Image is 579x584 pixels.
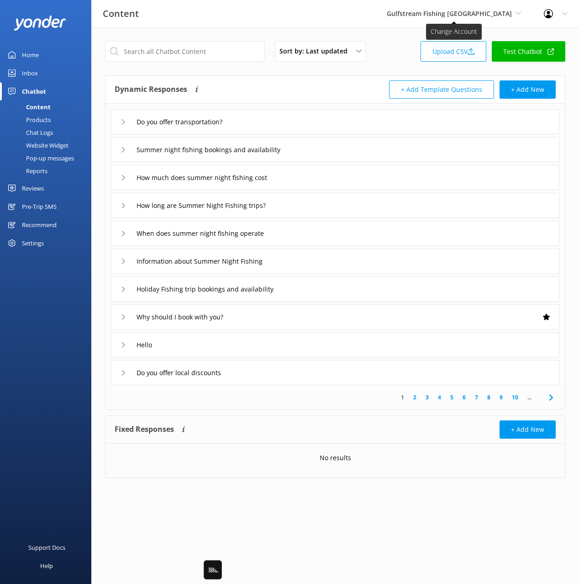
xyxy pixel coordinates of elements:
[5,101,91,113] a: Content
[500,80,556,99] button: + Add New
[507,393,523,402] a: 10
[483,393,495,402] a: 8
[5,152,91,165] a: Pop-up messages
[421,41,486,62] a: Upload CSV
[5,126,91,139] a: Chat Logs
[5,152,74,165] div: Pop-up messages
[389,80,494,99] button: + Add Template Questions
[5,126,53,139] div: Chat Logs
[103,6,139,21] h3: Content
[500,420,556,439] button: + Add New
[5,139,91,152] a: Website Widget
[5,139,68,152] div: Website Widget
[22,64,38,82] div: Inbox
[409,393,421,402] a: 2
[492,41,565,62] a: Test Chatbot
[495,393,507,402] a: 9
[40,557,53,575] div: Help
[396,393,409,402] a: 1
[5,165,47,177] div: Reports
[5,165,91,177] a: Reports
[458,393,470,402] a: 6
[22,82,46,101] div: Chatbot
[28,538,65,557] div: Support Docs
[5,113,51,126] div: Products
[115,420,174,439] h4: Fixed Responses
[433,393,446,402] a: 4
[523,393,536,402] span: ...
[115,80,187,99] h4: Dynamic Responses
[22,234,44,252] div: Settings
[470,393,483,402] a: 7
[320,453,351,463] p: No results
[22,197,57,216] div: Pre-Trip SMS
[421,393,433,402] a: 3
[279,46,353,56] span: Sort by: Last updated
[22,216,57,234] div: Recommend
[105,41,265,62] input: Search all Chatbot Content
[22,179,44,197] div: Reviews
[446,393,458,402] a: 5
[5,113,91,126] a: Products
[5,101,51,113] div: Content
[14,16,66,31] img: yonder-white-logo.png
[22,46,39,64] div: Home
[387,9,512,18] span: Gulfstream Fishing [GEOGRAPHIC_DATA]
